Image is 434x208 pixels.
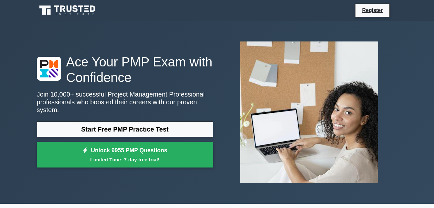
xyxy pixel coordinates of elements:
[37,54,213,85] h1: Ace Your PMP Exam with Confidence
[37,121,213,137] a: Start Free PMP Practice Test
[45,156,205,163] small: Limited Time: 7-day free trial!
[37,142,213,168] a: Unlock 9955 PMP QuestionsLimited Time: 7-day free trial!
[37,90,213,114] p: Join 10,000+ successful Project Management Professional professionals who boosted their careers w...
[358,6,386,14] a: Register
